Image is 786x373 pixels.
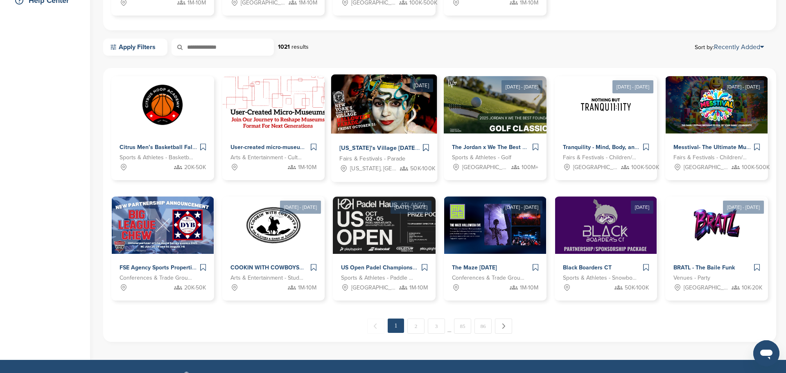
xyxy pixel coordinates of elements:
[111,76,214,180] a: Sponsorpitch & Citrus Men’s Basketball Fall 2025 League Sports & Athletes - Basketball 20K-50K
[222,183,325,301] a: [DATE] - [DATE] Sponsorpitch & COOKIN WITH COWBOYS Arts & Entertainment - Studios & Production Co...
[184,283,206,292] span: 20K-50K
[452,153,511,162] span: Sports & Athletes - Golf
[447,319,452,333] span: …
[350,164,398,174] span: [US_STATE], [GEOGRAPHIC_DATA]
[684,283,730,292] span: [GEOGRAPHIC_DATA], [GEOGRAPHIC_DATA]
[714,43,764,51] a: Recently Added
[695,44,764,50] span: Sort by:
[563,153,637,162] span: Fairs & Festivals - Children/Family
[665,63,768,180] a: [DATE] - [DATE] Sponsorpitch & Messtival- The Ultimate Music and Learning Family Festival Fairs &...
[409,283,428,292] span: 1M-10M
[230,153,305,162] span: Arts & Entertainment - Cultural
[278,43,290,50] strong: 1021
[742,163,770,172] span: 100K-500K
[280,201,321,214] div: [DATE] - [DATE]
[673,274,710,283] span: Venues - Party
[625,283,649,292] span: 50K-100K
[444,63,547,180] a: [DATE] - [DATE] Sponsorpitch & The Jordan x We The Best Golf Classic 2025 – Where Sports, Music &...
[555,183,657,301] a: [DATE] Sponsorpitch & Black Boarders CT Sports & Athletes - Snowboarding 50K-100K
[333,183,436,301] a: [DATE] - [DATE] Sponsorpitch & US Open Padel Championships at [GEOGRAPHIC_DATA] Sports & Athletes...
[120,264,220,271] span: FSE Agency Sports Properties and NIL
[631,201,653,214] div: [DATE]
[454,319,471,334] a: 85
[120,144,230,151] span: Citrus Men’s Basketball Fall 2025 League
[688,197,745,254] img: Sponsorpitch &
[331,61,437,182] a: [DATE] Sponsorpitch & [US_STATE]’s Village [DATE] Parade - 2025 Fairs & Festivals - Parade [US_ST...
[388,319,404,333] em: 1
[684,163,730,172] span: [GEOGRAPHIC_DATA], [GEOGRAPHIC_DATA]
[120,274,194,283] span: Conferences & Trade Groups - Sports
[612,80,653,93] div: [DATE] - [DATE]
[222,76,335,133] img: Sponsorpitch &
[340,145,458,152] span: [US_STATE]’s Village [DATE] Parade - 2025
[665,183,768,301] a: [DATE] - [DATE] Sponsorpitch & BRATL - The Baile Funk Venues - Party [GEOGRAPHIC_DATA], [GEOGRAPH...
[452,274,526,283] span: Conferences & Trade Groups - Entertainment
[391,201,431,214] div: [DATE] - [DATE]
[474,319,492,334] a: 86
[407,319,425,334] a: 2
[742,283,762,292] span: 10K-20K
[230,264,299,271] span: COOKIN WITH COWBOYS
[673,153,748,162] span: Fairs & Festivals - Children/Family
[112,197,214,254] img: Sponsorpitch &
[341,264,491,271] span: US Open Padel Championships at [GEOGRAPHIC_DATA]
[341,274,415,283] span: Sports & Athletes - Paddle & racket sports
[501,80,542,93] div: [DATE] - [DATE]
[631,163,659,172] span: 100K-500K
[563,144,675,151] span: Tranquility - Mind, Body, and Soul Retreats
[666,76,768,133] img: Sponsorpitch &
[495,319,512,334] a: Next →
[333,197,547,254] img: Sponsorpitch &
[298,163,316,172] span: 1M-10M
[723,201,764,214] div: [DATE] - [DATE]
[367,319,384,334] span: ← Previous
[111,197,214,301] a: Sponsorpitch & FSE Agency Sports Properties and NIL Conferences & Trade Groups - Sports 20K-50K
[428,319,445,334] a: 3
[522,163,538,172] span: 100M+
[673,264,735,271] span: BRATL - The Baile Funk
[444,183,547,301] a: [DATE] - [DATE] Sponsorpitch & The Maze [DATE] Conferences & Trade Groups - Entertainment 1M-10M
[120,153,194,162] span: Sports & Athletes - Basketball
[452,264,497,271] span: The Maze [DATE]
[555,197,657,254] img: Sponsorpitch &
[555,63,657,180] a: [DATE] - [DATE] Sponsorpitch & Tranquility - Mind, Body, and Soul Retreats Fairs & Festivals - Ch...
[298,283,316,292] span: 1M-10M
[753,340,779,366] iframe: Button to launch messaging window
[222,76,325,180] a: Sponsorpitch & User-created micro-museums - Sponsor the future of cultural storytelling Arts & En...
[501,201,542,214] div: [DATE] - [DATE]
[184,163,206,172] span: 20K-50K
[410,79,433,92] div: [DATE]
[563,274,637,283] span: Sports & Athletes - Snowboarding
[410,164,435,174] span: 50K-100K
[563,264,612,271] span: Black Boarders CT
[462,163,508,172] span: [GEOGRAPHIC_DATA], [GEOGRAPHIC_DATA]
[331,75,437,134] img: Sponsorpitch &
[444,197,546,254] img: Sponsorpitch &
[723,80,764,93] div: [DATE] - [DATE]
[520,283,538,292] span: 1M-10M
[134,76,191,133] img: Sponsorpitch &
[245,197,302,254] img: Sponsorpitch &
[351,283,397,292] span: [GEOGRAPHIC_DATA], [GEOGRAPHIC_DATA]
[577,76,635,133] img: Sponsorpitch &
[230,144,422,151] span: User-created micro-museums - Sponsor the future of cultural storytelling
[452,144,692,151] span: The Jordan x We The Best Golf Classic 2025 – Where Sports, Music & Philanthropy Collide
[444,76,558,133] img: Sponsorpitch &
[230,274,305,283] span: Arts & Entertainment - Studios & Production Co's
[340,154,406,164] span: Fairs & Festivals - Parade
[573,163,619,172] span: [GEOGRAPHIC_DATA], [GEOGRAPHIC_DATA]
[103,38,167,56] a: Apply Filters
[291,43,309,50] span: results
